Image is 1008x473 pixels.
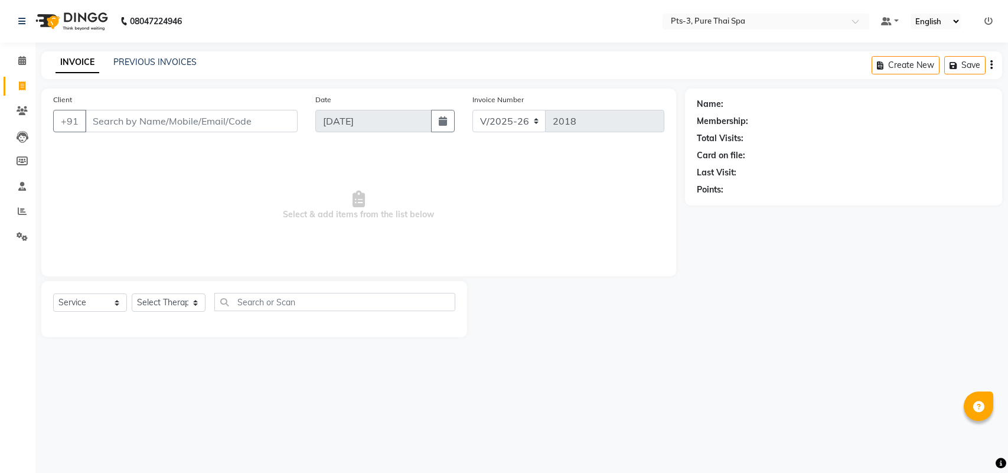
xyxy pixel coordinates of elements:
[113,57,197,67] a: PREVIOUS INVOICES
[697,149,745,162] div: Card on file:
[944,56,986,74] button: Save
[214,293,455,311] input: Search or Scan
[53,110,86,132] button: +91
[472,94,524,105] label: Invoice Number
[697,98,723,110] div: Name:
[697,115,748,128] div: Membership:
[85,110,298,132] input: Search by Name/Mobile/Email/Code
[30,5,111,38] img: logo
[315,94,331,105] label: Date
[697,167,736,179] div: Last Visit:
[53,94,72,105] label: Client
[56,52,99,73] a: INVOICE
[697,184,723,196] div: Points:
[958,426,996,461] iframe: chat widget
[872,56,940,74] button: Create New
[697,132,743,145] div: Total Visits:
[130,5,182,38] b: 08047224946
[53,146,664,265] span: Select & add items from the list below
